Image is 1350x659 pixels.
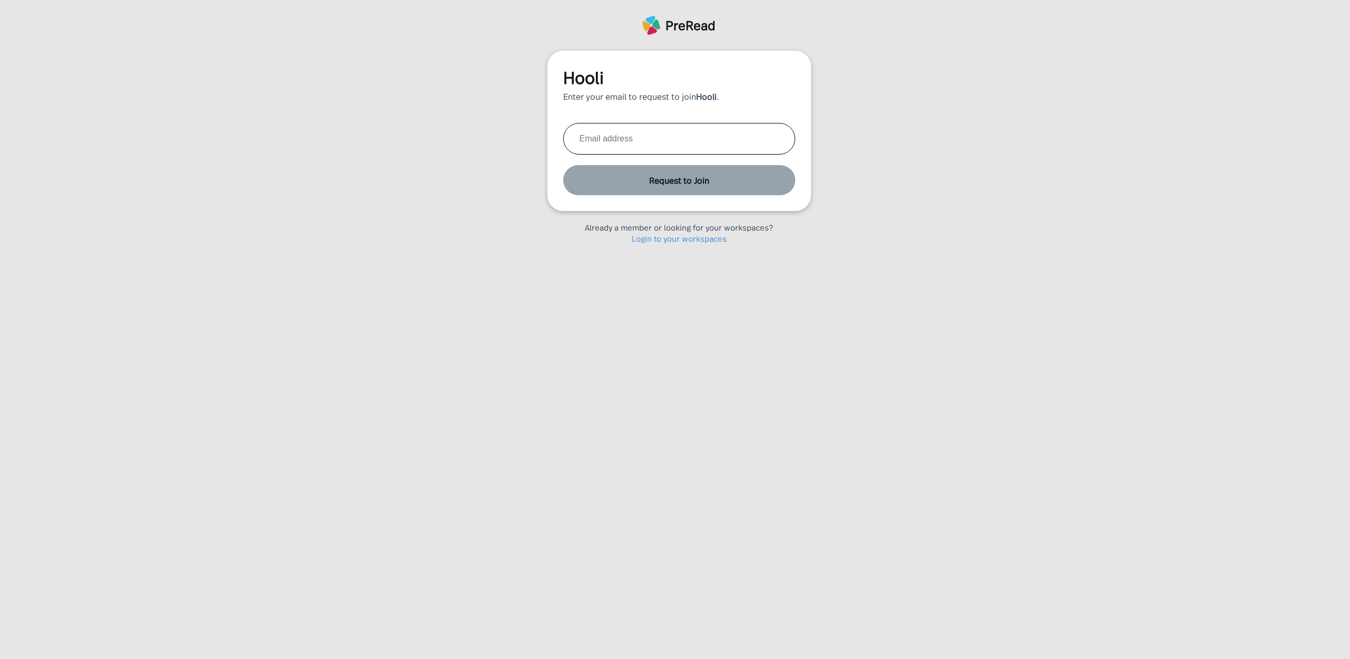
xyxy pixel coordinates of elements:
input: Email address [563,123,795,155]
a: Login to your workspaces [632,233,727,244]
div: Already a member or looking for your workspaces? [585,222,773,233]
div: Hooli [563,66,795,88]
b: Hooli [696,90,717,102]
div: Request to Join [563,165,795,195]
div: Enter your email to request to join . [563,90,795,102]
div: PreRead [666,16,716,34]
